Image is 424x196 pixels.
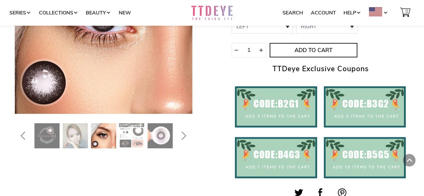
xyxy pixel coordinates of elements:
button: Add to Cart [270,43,357,57]
img: TTDeye Starshine Doll Grey Colored Contact Lenses [63,123,88,148]
select: 0.00 / Plano,-1.00,-4.75,-6.50,-8.00 0 1 2 3 4 [232,19,293,34]
img: TTDeye Starshine Doll Grey Colored Contact Lenses [119,123,144,148]
h2: TTDeye Exclusive Coupons [232,64,409,75]
a: Help [344,7,361,19]
img: TTDeye Starshine Doll Grey Colored Contact Lenses [91,123,116,148]
img: USD.png [369,7,382,16]
img: TTDeye Starshine Doll Grey Colored Contact Lenses [147,123,173,148]
a: Beauty [86,7,111,19]
a: Search [283,7,303,19]
a: 0 [396,7,415,19]
span: 0 [404,6,410,18]
button: Previous [14,123,34,148]
a: Account [311,7,336,19]
a: New [119,7,131,19]
button: Next [173,123,193,148]
a: Collections [39,7,78,19]
span: Add to Cart [270,47,357,54]
img: TTDeye Starshine Doll Grey Colored Contact Lenses [34,123,59,148]
a: Series [9,7,31,19]
select: 0 1 2 3 4 [296,19,357,34]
